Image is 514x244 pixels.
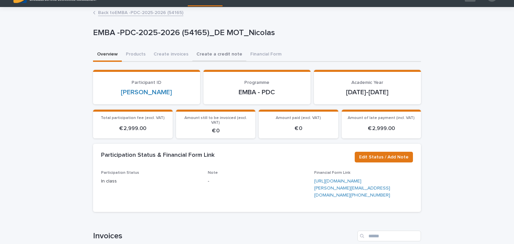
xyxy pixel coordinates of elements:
span: Edit Status / Add Note [359,154,409,160]
button: Products [122,48,150,62]
span: Participation Status [101,171,139,175]
span: Amount paid (excl. VAT) [276,116,321,120]
p: € 2,999.00 [346,125,417,132]
span: Note [208,171,218,175]
h2: Participation Status & Financial Form Link [101,152,215,159]
p: € 0 [263,125,334,132]
p: [DATE]-[DATE] [322,88,413,96]
button: Financial Form [246,48,285,62]
button: Create a credit note [192,48,246,62]
span: Participant ID [132,80,161,85]
span: Amount of late payment (incl. VAT) [348,116,415,120]
p: EMBA -PDC-2025-2026 (54165)_DE MOT_Nicolas [93,28,418,38]
p: EMBA - PDC [211,88,303,96]
span: Academic Year [351,80,383,85]
span: Amount still to be invoiced (excl. VAT) [184,116,247,125]
a: [URL][DOMAIN_NAME][PERSON_NAME][EMAIL_ADDRESS][DOMAIN_NAME][PHONE_NUMBER] [314,179,390,198]
p: € 2,999.00 [97,125,169,132]
a: [PERSON_NAME] [121,88,172,96]
input: Search [357,231,421,241]
button: Edit Status / Add Note [355,152,413,162]
span: Total participation fee (excl. VAT) [101,116,165,120]
span: Financial Form Link [314,171,350,175]
span: Programme [244,80,269,85]
p: In class [101,178,200,185]
button: Overview [93,48,122,62]
h1: Invoices [93,231,355,241]
button: Create invoices [150,48,192,62]
p: - [208,178,307,185]
a: Back toEMBA -PDC-2025-2026 (54165) [98,8,183,16]
p: € 0 [180,128,252,134]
